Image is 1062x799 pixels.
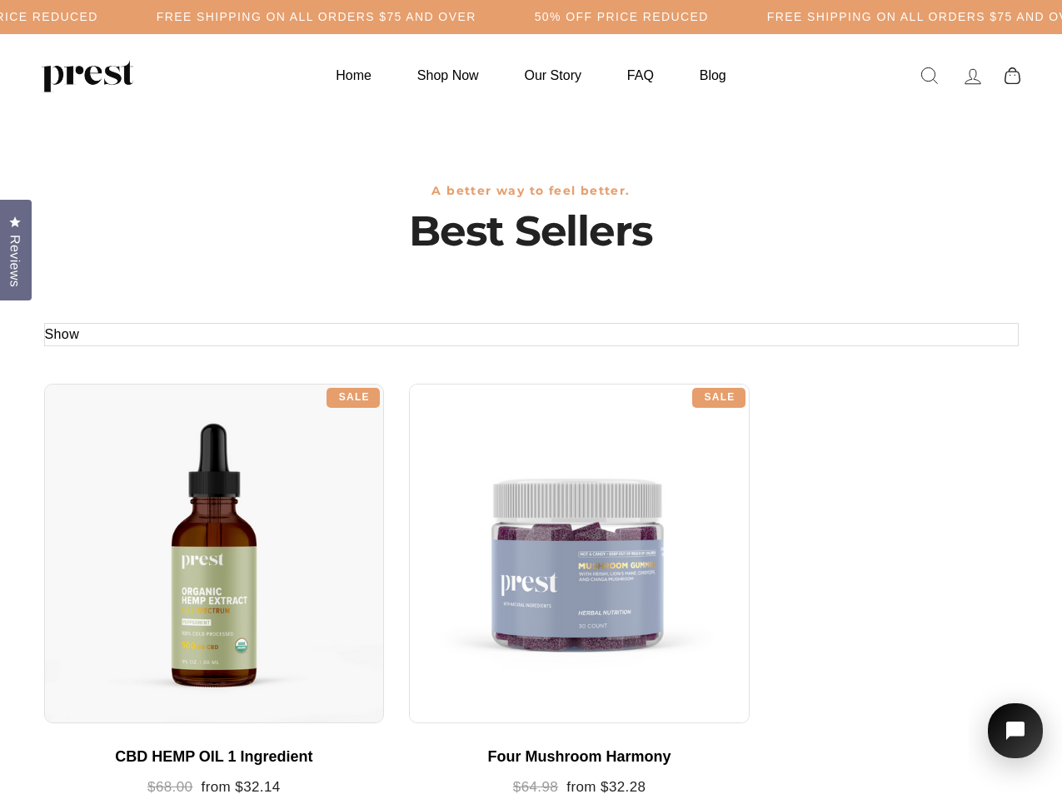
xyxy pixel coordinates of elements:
[426,779,733,797] div: from $32.28
[692,388,745,408] div: Sale
[969,682,1062,799] iframe: Tidio Chat
[42,59,133,92] img: PREST ORGANICS
[396,59,500,92] a: Shop Now
[44,206,1019,256] h1: Best Sellers
[426,748,733,767] div: Four Mushroom Harmony
[327,388,380,408] div: Sale
[61,748,368,767] div: CBD HEMP OIL 1 Ingredient
[315,59,392,92] a: Home
[315,59,746,92] ul: Primary
[535,10,709,24] h5: 50% OFF PRICE REDUCED
[157,10,476,24] h5: Free Shipping on all orders $75 and over
[61,779,368,797] div: from $32.14
[4,235,26,287] span: Reviews
[513,779,558,795] span: $64.98
[45,324,80,345] button: Show
[504,59,602,92] a: Our Story
[679,59,747,92] a: Blog
[147,779,192,795] span: $68.00
[606,59,675,92] a: FAQ
[44,184,1019,198] h3: A better way to feel better.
